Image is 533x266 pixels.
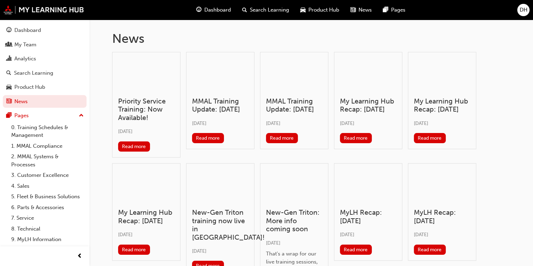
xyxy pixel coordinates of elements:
span: news-icon [6,99,12,105]
button: Pages [3,109,87,122]
button: DH [517,4,529,16]
button: Read more [340,133,372,143]
h3: New-Gen Triton training now live in [GEOGRAPHIC_DATA]! [192,208,248,241]
span: Product Hub [308,6,339,14]
a: MMAL Training Update: [DATE][DATE]Read more [260,52,328,149]
span: [DATE] [340,232,354,238]
span: [DATE] [266,120,280,126]
img: mmal [4,5,84,14]
a: MMAL Training Update: [DATE][DATE]Read more [186,52,254,149]
button: Read more [340,245,372,255]
span: DH [520,6,527,14]
div: Dashboard [14,26,41,34]
span: search-icon [242,6,247,14]
a: guage-iconDashboard [191,3,237,17]
button: Read more [118,141,150,152]
span: prev-icon [77,252,82,261]
a: Analytics [3,52,87,65]
button: Read more [192,133,224,143]
div: Search Learning [14,69,53,77]
a: My Learning Hub Recap: [DATE][DATE]Read more [112,163,180,261]
span: Search Learning [250,6,289,14]
button: Read more [266,133,298,143]
a: 8. Technical [8,224,87,234]
button: Read more [414,245,446,255]
span: car-icon [300,6,306,14]
a: 7. Service [8,213,87,224]
a: My Learning Hub Recap: [DATE][DATE]Read more [408,52,476,149]
h3: MMAL Training Update: [DATE] [192,97,248,114]
a: 0. Training Schedules & Management [8,122,87,141]
span: search-icon [6,70,11,77]
h3: My Learning Hub Recap: [DATE] [118,208,175,225]
a: MyLH Recap: [DATE][DATE]Read more [334,163,402,261]
a: search-iconSearch Learning [237,3,295,17]
a: My Learning Hub Recap: [DATE][DATE]Read more [334,52,402,149]
a: pages-iconPages [377,3,411,17]
span: News [358,6,372,14]
a: 6. Parts & Accessories [8,202,87,213]
span: [DATE] [266,240,280,246]
a: Product Hub [3,81,87,94]
a: 1. MMAL Compliance [8,141,87,152]
a: News [3,95,87,108]
span: [DATE] [414,232,428,238]
a: Dashboard [3,24,87,37]
a: 9. MyLH Information [8,234,87,245]
div: Pages [14,112,29,120]
a: news-iconNews [345,3,377,17]
span: car-icon [6,84,12,91]
h3: MMAL Training Update: [DATE] [266,97,322,114]
h3: MyLH Recap: [DATE] [340,208,396,225]
a: 3. Customer Excellence [8,170,87,181]
h3: My Learning Hub Recap: [DATE] [340,97,396,114]
a: Search Learning [3,67,87,80]
span: Pages [391,6,405,14]
span: up-icon [79,111,84,120]
span: news-icon [350,6,356,14]
a: MyLH Recap: [DATE][DATE]Read more [408,163,476,261]
div: My Team [14,41,36,49]
span: [DATE] [118,128,132,134]
span: [DATE] [118,232,132,238]
span: [DATE] [192,120,206,126]
a: 5. Fleet & Business Solutions [8,191,87,202]
span: [DATE] [192,248,206,254]
span: [DATE] [414,120,428,126]
span: chart-icon [6,56,12,62]
span: Dashboard [204,6,231,14]
h3: My Learning Hub Recap: [DATE] [414,97,470,114]
h3: MyLH Recap: [DATE] [414,208,470,225]
span: people-icon [6,42,12,48]
a: car-iconProduct Hub [295,3,345,17]
h3: New-Gen Triton: More info coming soon [266,208,322,233]
button: DashboardMy TeamAnalyticsSearch LearningProduct HubNews [3,22,87,109]
button: Read more [118,245,150,255]
button: Read more [414,133,446,143]
a: My Team [3,38,87,51]
div: Product Hub [14,83,45,91]
div: Analytics [14,55,36,63]
span: guage-icon [6,27,12,34]
h3: Priority Service Training: Now Available! [118,97,175,122]
a: Priority Service Training: Now Available![DATE]Read more [112,52,180,158]
span: pages-icon [6,113,12,119]
h1: News [112,31,510,46]
span: pages-icon [383,6,388,14]
a: All Pages [8,245,87,256]
span: guage-icon [196,6,201,14]
span: [DATE] [340,120,354,126]
a: 2. MMAL Systems & Processes [8,151,87,170]
a: 4. Sales [8,181,87,192]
